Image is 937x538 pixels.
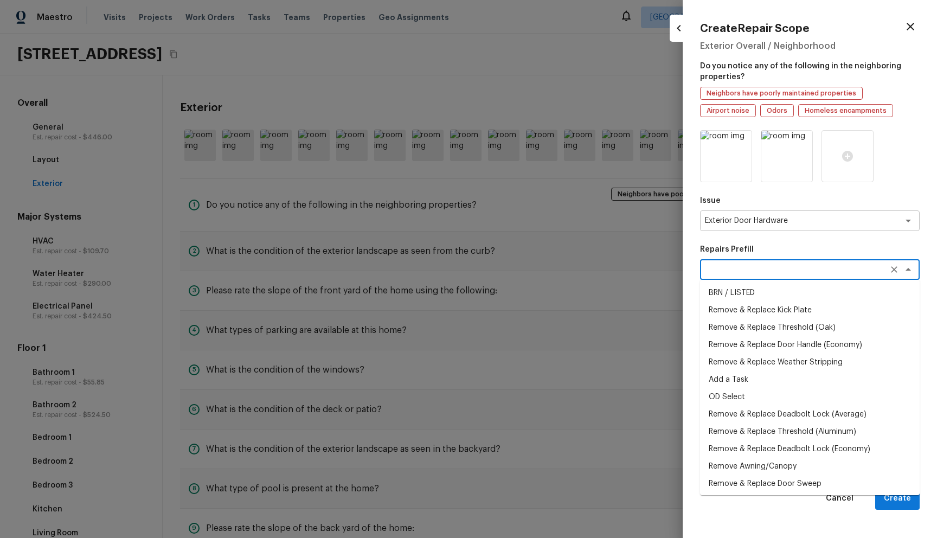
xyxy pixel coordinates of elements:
[700,440,920,458] li: Remove & Replace Deadbolt Lock (Economy)
[700,458,920,475] li: Remove Awning/Canopy
[875,488,920,510] button: Create
[763,105,791,116] span: Odors
[700,195,920,206] p: Issue
[700,40,920,52] h5: Exterior Overall / Neighborhood
[817,488,862,510] button: Cancel
[700,22,810,36] h4: Create Repair Scope
[705,215,884,226] textarea: Exterior Door Hardware
[700,423,920,440] li: Remove & Replace Threshold (Aluminum)
[700,244,920,255] p: Repairs Prefill
[887,262,902,277] button: Clear
[701,131,752,182] img: room img
[703,105,753,116] span: Airport noise
[761,131,812,182] img: room img
[700,354,920,371] li: Remove & Replace Weather Stripping
[700,56,920,82] p: Do you notice any of the following in the neighboring properties?
[700,388,920,406] li: OD Select
[801,105,890,116] span: Homeless encampments
[700,406,920,423] li: Remove & Replace Deadbolt Lock (Average)
[700,284,920,302] li: BRN / LISTED
[700,302,920,319] li: Remove & Replace Kick Plate
[700,336,920,354] li: Remove & Replace Door Handle (Economy)
[901,213,916,228] button: Open
[700,492,920,510] li: Remove & Replace Door Handle (Average)
[703,88,860,99] span: Neighbors have poorly maintained properties
[700,371,920,388] li: Add a Task
[700,475,920,492] li: Remove & Replace Door Sweep
[700,319,920,336] li: Remove & Replace Threshold (Oak)
[901,262,916,277] button: Close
